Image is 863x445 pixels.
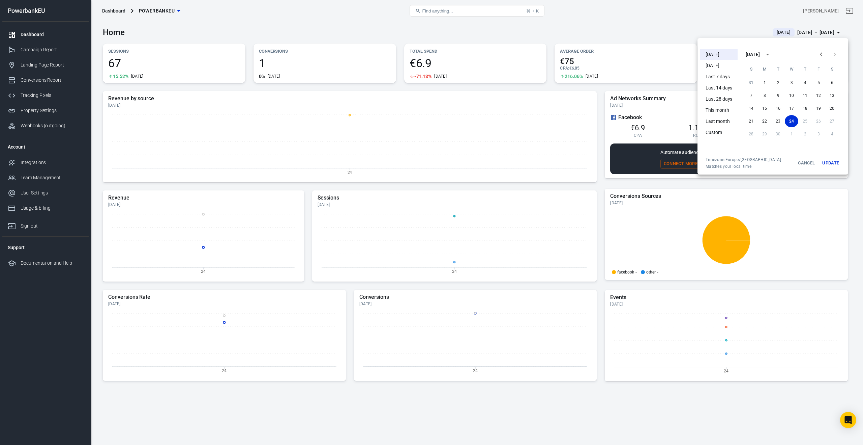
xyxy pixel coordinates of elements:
span: Wednesday [785,62,798,76]
span: Saturday [826,62,838,76]
div: Timezone: Europe/[GEOGRAPHIC_DATA] [706,157,781,162]
button: 12 [812,89,825,102]
button: 22 [758,115,771,127]
li: Last 28 days [700,94,738,105]
button: 2 [771,77,785,89]
li: Last 14 days [700,82,738,94]
button: 10 [785,89,798,102]
li: [DATE] [700,60,738,71]
button: 1 [758,77,771,89]
button: 13 [825,89,839,102]
button: 14 [744,102,758,114]
li: This month [700,105,738,116]
button: 3 [785,77,798,89]
button: Cancel [796,157,817,169]
button: 7 [744,89,758,102]
span: Friday [812,62,825,76]
button: 9 [771,89,785,102]
li: [DATE] [700,49,738,60]
button: 31 [744,77,758,89]
li: Last month [700,116,738,127]
button: 8 [758,89,771,102]
li: Custom [700,127,738,138]
button: calendar view is open, switch to year view [762,49,773,60]
span: Monday [758,62,771,76]
div: [DATE] [746,51,760,58]
button: 18 [798,102,812,114]
button: 24 [785,115,798,127]
span: Tuesday [772,62,784,76]
span: Matches your local time [706,164,781,169]
button: 4 [798,77,812,89]
button: 23 [771,115,785,127]
li: Last 7 days [700,71,738,82]
button: 19 [812,102,825,114]
button: 20 [825,102,839,114]
button: Update [820,157,841,169]
button: 5 [812,77,825,89]
div: Open Intercom Messenger [840,412,856,428]
span: Sunday [745,62,757,76]
button: 21 [744,115,758,127]
button: 16 [771,102,785,114]
button: 6 [825,77,839,89]
button: 15 [758,102,771,114]
span: Thursday [799,62,811,76]
button: 17 [785,102,798,114]
button: Previous month [814,48,828,61]
button: 11 [798,89,812,102]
